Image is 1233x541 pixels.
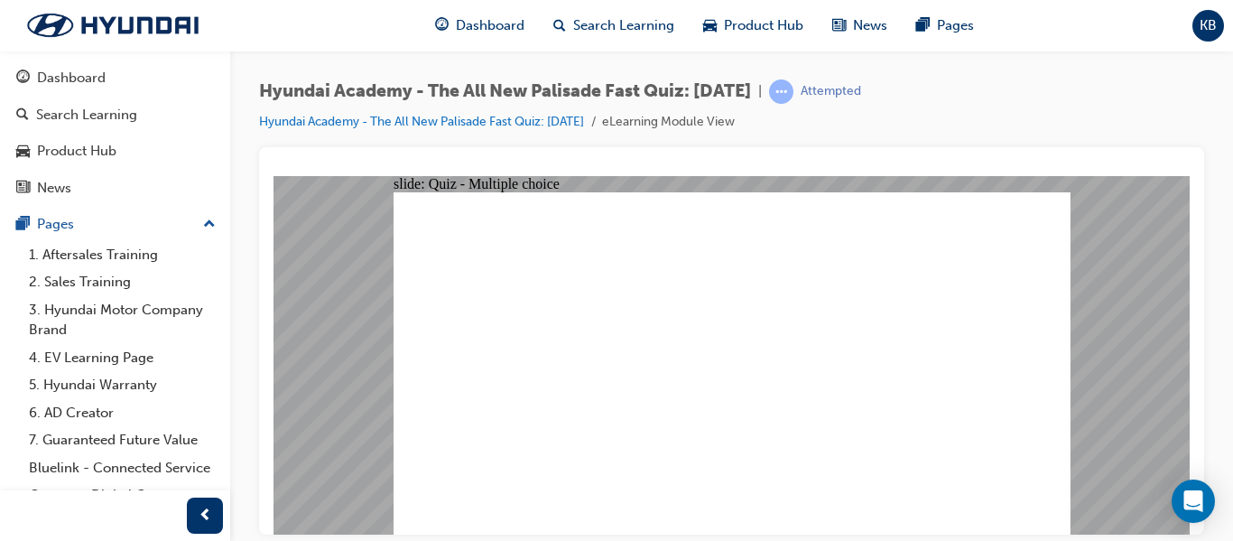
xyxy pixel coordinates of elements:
button: Pages [7,208,223,241]
button: KB [1192,10,1224,42]
span: prev-icon [199,505,212,527]
li: eLearning Module View [602,112,735,133]
a: guage-iconDashboard [421,7,539,44]
span: learningRecordVerb_ATTEMPT-icon [769,79,793,104]
a: Bluelink - Connected Service [22,454,223,482]
a: 2. Sales Training [22,268,223,296]
div: News [37,178,71,199]
span: Hyundai Academy - The All New Palisade Fast Quiz: [DATE] [259,81,751,102]
div: Product Hub [37,141,116,162]
span: news-icon [16,181,30,197]
div: Open Intercom Messenger [1172,480,1215,523]
a: Dashboard [7,61,223,95]
a: 7. Guaranteed Future Value [22,426,223,454]
div: Pages [37,214,74,235]
span: News [853,15,887,36]
a: 3. Hyundai Motor Company Brand [22,296,223,344]
span: pages-icon [16,217,30,233]
span: car-icon [16,144,30,160]
a: news-iconNews [818,7,902,44]
span: news-icon [832,14,846,37]
a: Connex - Digital Customer Experience Management [22,481,223,529]
span: Search Learning [573,15,674,36]
div: Dashboard [37,68,106,89]
span: car-icon [703,14,717,37]
span: up-icon [203,213,216,237]
span: Dashboard [456,15,524,36]
a: pages-iconPages [902,7,988,44]
a: 4. EV Learning Page [22,344,223,372]
span: Pages [937,15,974,36]
button: DashboardSearch LearningProduct HubNews [7,58,223,208]
span: Product Hub [724,15,803,36]
div: Search Learning [36,105,137,126]
span: | [758,81,762,102]
span: search-icon [16,107,29,124]
span: pages-icon [916,14,930,37]
span: search-icon [553,14,566,37]
a: Hyundai Academy - The All New Palisade Fast Quiz: [DATE] [259,114,584,129]
span: KB [1200,15,1217,36]
a: News [7,172,223,205]
div: Attempted [801,83,861,100]
a: 6. AD Creator [22,399,223,427]
img: Trak [9,6,217,44]
span: guage-icon [435,14,449,37]
a: Product Hub [7,135,223,168]
span: guage-icon [16,70,30,87]
a: search-iconSearch Learning [539,7,689,44]
a: car-iconProduct Hub [689,7,818,44]
a: 5. Hyundai Warranty [22,371,223,399]
a: Search Learning [7,98,223,132]
a: 1. Aftersales Training [22,241,223,269]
